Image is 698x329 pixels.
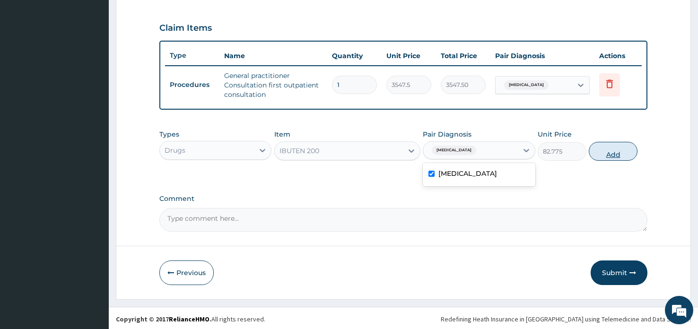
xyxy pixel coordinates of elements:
[116,315,211,323] strong: Copyright © 2017 .
[279,146,319,156] div: IBUTEN 200
[169,315,209,323] a: RelianceHMO
[155,5,178,27] div: Minimize live chat window
[432,146,476,155] span: [MEDICAL_DATA]
[438,169,497,178] label: [MEDICAL_DATA]
[5,225,180,258] textarea: Type your message and hit 'Enter'
[441,314,691,324] div: Redefining Heath Insurance in [GEOGRAPHIC_DATA] using Telemedicine and Data Science!
[159,23,212,34] h3: Claim Items
[490,46,594,65] th: Pair Diagnosis
[17,47,38,71] img: d_794563401_company_1708531726252_794563401
[423,130,471,139] label: Pair Diagnosis
[589,142,637,161] button: Add
[165,76,219,94] td: Procedures
[159,260,214,285] button: Previous
[274,130,290,139] label: Item
[591,260,647,285] button: Submit
[219,46,327,65] th: Name
[594,46,642,65] th: Actions
[436,46,490,65] th: Total Price
[159,130,179,139] label: Types
[165,47,219,64] th: Type
[165,146,185,155] div: Drugs
[219,66,327,104] td: General practitioner Consultation first outpatient consultation
[159,195,647,203] label: Comment
[55,102,131,198] span: We're online!
[327,46,382,65] th: Quantity
[49,53,159,65] div: Chat with us now
[504,80,549,90] span: [MEDICAL_DATA]
[382,46,436,65] th: Unit Price
[538,130,572,139] label: Unit Price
